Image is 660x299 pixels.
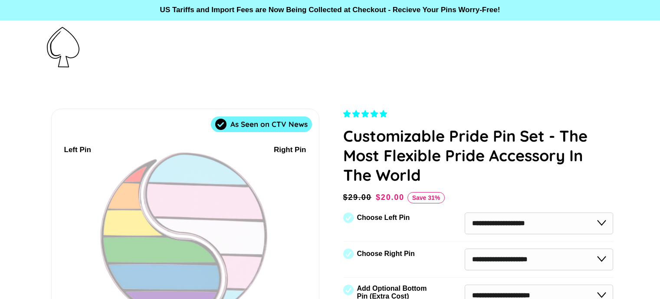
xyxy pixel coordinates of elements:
div: Right Pin [274,144,306,156]
img: Pin-Ace [47,27,79,67]
span: $29.00 [343,191,374,203]
span: $20.00 [376,193,404,202]
span: 4.83 stars [343,110,389,118]
label: Choose Left Pin [357,214,410,222]
label: Choose Right Pin [357,250,415,258]
h1: Customizable Pride Pin Set - The Most Flexible Pride Accessory In The World [343,126,614,185]
span: Save 31% [407,192,445,203]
